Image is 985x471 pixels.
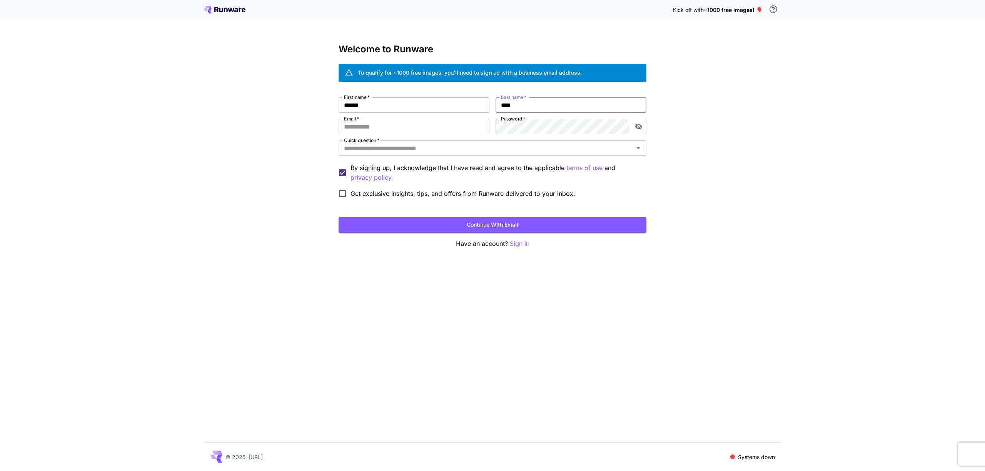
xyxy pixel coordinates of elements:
[566,163,603,173] p: terms of use
[344,94,370,100] label: First name
[501,115,526,122] label: Password
[704,7,763,13] span: ~1000 free images! 🎈
[339,217,646,233] button: Continue with email
[344,115,359,122] label: Email
[339,239,646,249] p: Have an account?
[510,239,529,249] button: Sign in
[339,44,646,55] h3: Welcome to Runware
[351,173,393,182] button: By signing up, I acknowledge that I have read and agree to the applicable terms of use and
[738,453,775,461] p: Systems down
[344,137,379,144] label: Quick question
[633,143,644,154] button: Open
[351,163,640,182] p: By signing up, I acknowledge that I have read and agree to the applicable and
[766,2,781,17] button: In order to qualify for free credit, you need to sign up with a business email address and click ...
[351,173,393,182] p: privacy policy.
[501,94,526,100] label: Last name
[351,189,575,198] span: Get exclusive insights, tips, and offers from Runware delivered to your inbox.
[358,68,582,77] div: To qualify for ~1000 free images, you’ll need to sign up with a business email address.
[225,453,263,461] p: © 2025, [URL]
[632,120,646,134] button: toggle password visibility
[566,163,603,173] button: By signing up, I acknowledge that I have read and agree to the applicable and privacy policy.
[673,7,704,13] span: Kick off with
